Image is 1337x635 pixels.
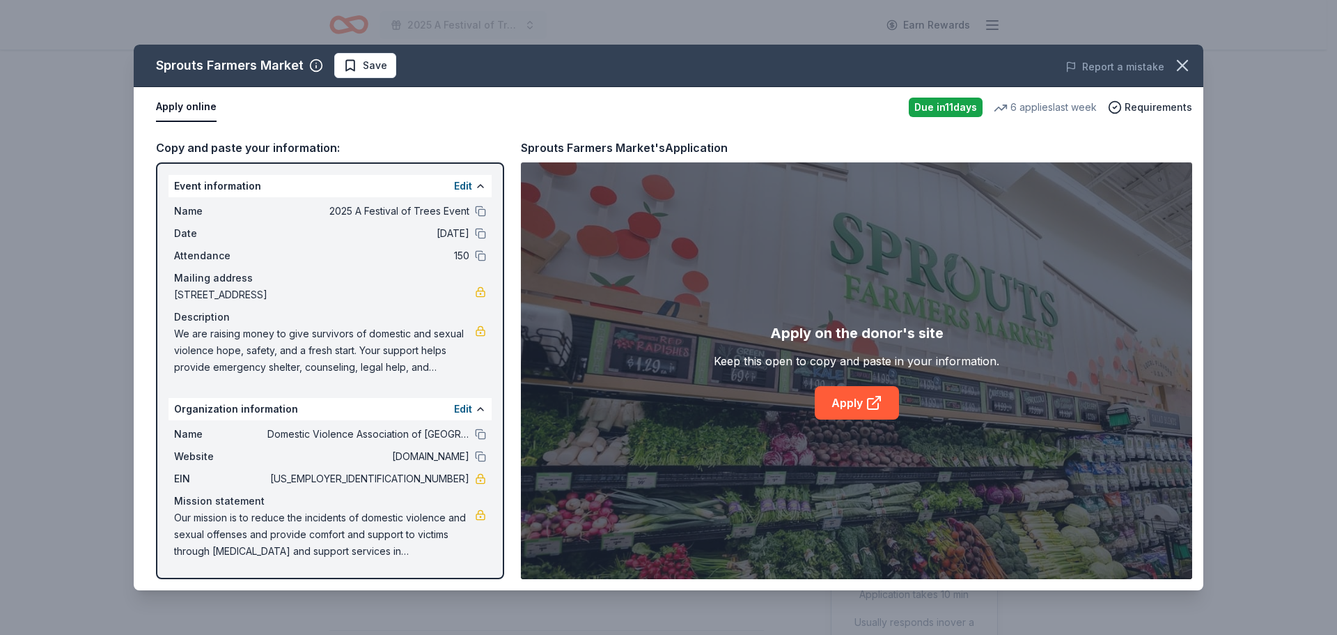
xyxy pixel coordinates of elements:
span: [DOMAIN_NAME] [267,448,469,465]
div: Sprouts Farmers Market's Application [521,139,728,157]
button: Requirements [1108,99,1192,116]
span: Attendance [174,247,267,264]
span: Name [174,203,267,220]
span: 2025 A Festival of Trees Event [267,203,469,220]
div: Sprouts Farmers Market [156,54,304,77]
span: Save [363,57,387,74]
span: Date [174,225,267,242]
div: Description [174,309,486,326]
span: Name [174,426,267,443]
div: Mailing address [174,270,486,286]
span: 150 [267,247,469,264]
button: Save [334,53,396,78]
button: Edit [454,178,472,194]
a: Apply [815,386,899,420]
span: We are raising money to give survivors of domestic and sexual violence hope, safety, and a fresh ... [174,326,475,376]
div: Apply on the donor's site [770,322,944,344]
button: Apply online [156,93,217,122]
span: Domestic Violence Association of [GEOGRAPHIC_DATA][US_STATE] [267,426,469,443]
span: [STREET_ADDRESS] [174,286,475,303]
div: Due in 11 days [909,98,983,117]
button: Report a mistake [1065,59,1164,75]
span: Requirements [1125,99,1192,116]
span: Website [174,448,267,465]
button: Edit [454,401,472,418]
div: Event information [169,175,492,197]
span: [US_EMPLOYER_IDENTIFICATION_NUMBER] [267,470,469,487]
div: Copy and paste your information: [156,139,504,157]
div: Mission statement [174,493,486,510]
div: Keep this open to copy and paste in your information. [714,353,999,369]
span: EIN [174,470,267,487]
span: Our mission is to reduce the incidents of domestic violence and sexual offenses and provide comfo... [174,510,475,560]
div: Organization information [169,398,492,420]
div: 6 applies last week [994,99,1097,116]
span: [DATE] [267,225,469,242]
